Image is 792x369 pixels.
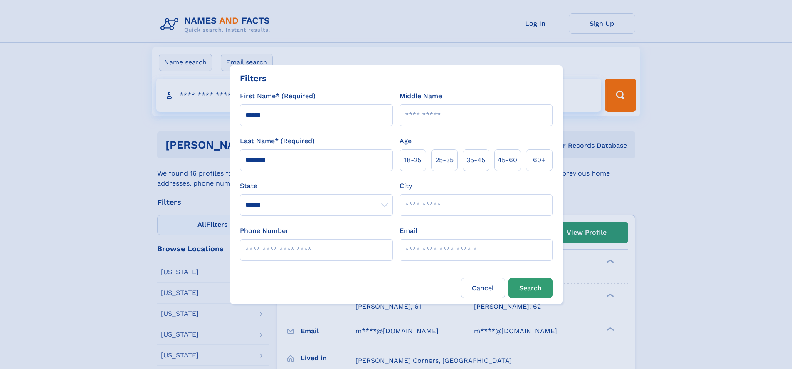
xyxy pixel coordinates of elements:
[533,155,545,165] span: 60+
[400,181,412,191] label: City
[240,181,393,191] label: State
[461,278,505,298] label: Cancel
[498,155,517,165] span: 45‑60
[240,91,316,101] label: First Name* (Required)
[400,226,417,236] label: Email
[435,155,454,165] span: 25‑35
[240,136,315,146] label: Last Name* (Required)
[400,91,442,101] label: Middle Name
[240,226,289,236] label: Phone Number
[400,136,412,146] label: Age
[240,72,266,84] div: Filters
[466,155,485,165] span: 35‑45
[404,155,421,165] span: 18‑25
[508,278,553,298] button: Search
